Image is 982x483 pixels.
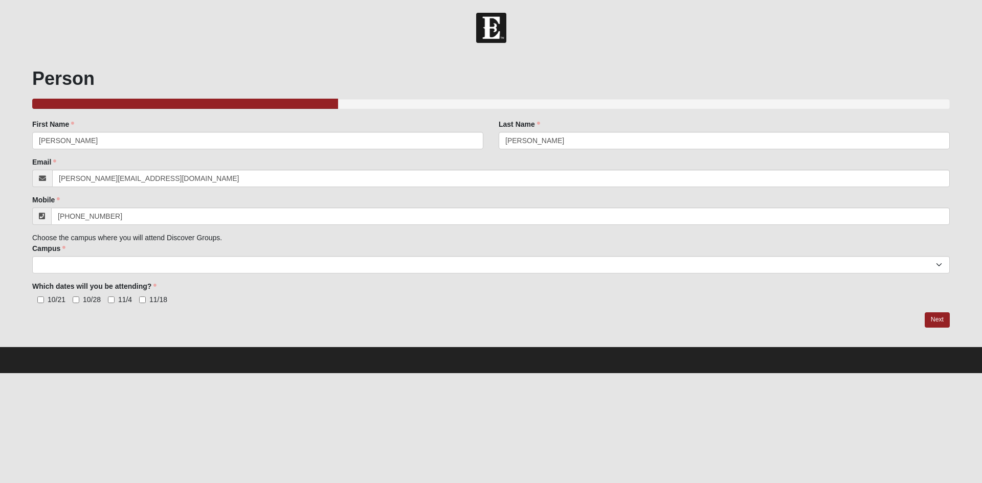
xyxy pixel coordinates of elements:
input: 11/18 [139,296,146,303]
img: Church of Eleven22 Logo [476,13,506,43]
div: Choose the campus where you will attend Discover Groups. [32,119,950,305]
label: First Name [32,119,74,129]
input: 10/28 [73,296,79,303]
label: Email [32,157,56,167]
label: Last Name [499,119,540,129]
label: Mobile [32,195,60,205]
a: Next [925,312,950,327]
span: 10/21 [48,295,65,304]
span: 10/28 [83,295,101,304]
input: 11/4 [108,296,115,303]
label: Which dates will you be attending? [32,281,157,291]
label: Campus [32,243,65,254]
span: 11/18 [149,295,167,304]
span: 11/4 [118,295,132,304]
input: 10/21 [37,296,44,303]
h1: Person [32,67,950,89]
